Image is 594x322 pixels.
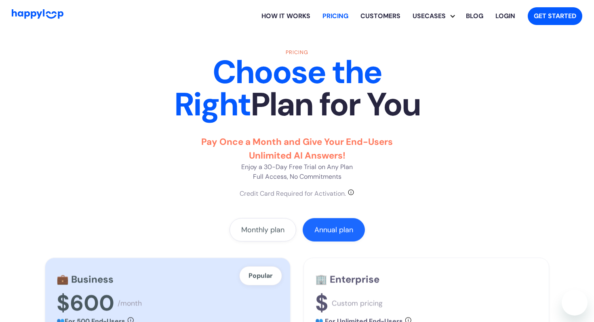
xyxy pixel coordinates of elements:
[460,3,489,29] a: Visit the HappyLoop blog for insights
[528,7,582,25] a: Get started with HappyLoop
[240,189,346,199] div: Credit Card Required for Activation.
[407,11,452,21] div: Usecases
[174,51,382,125] strong: Choose the Right
[57,273,114,285] strong: 💼 Business
[118,299,142,308] div: /month
[354,3,407,29] a: Learn how HappyLoop works
[562,290,588,316] iframe: Button to launch messaging window
[57,290,114,317] div: $600
[186,135,408,182] p: Enjoy a 30-Day Free Trial on Any Plan Full Access, No Commitments
[156,48,438,56] div: Pricing
[12,9,63,23] a: Go to Home Page
[315,273,379,285] strong: 🏢 Enterprise
[316,3,354,29] a: View HappyLoop pricing plans
[239,266,282,285] div: Popular
[413,3,460,29] div: Usecases
[407,3,460,29] div: Explore HappyLoop use cases
[12,9,63,19] img: HappyLoop Logo
[241,226,284,234] div: Monthly plan
[332,299,383,308] div: Custom pricing
[201,136,393,161] strong: Pay Once a Month and Give Your End-Users Unlimited AI Answers!
[251,84,420,125] strong: Plan for You
[489,3,521,29] a: Log in to your HappyLoop account
[314,226,353,234] div: Annual plan
[315,290,329,317] div: $
[255,3,316,29] a: Learn how HappyLoop works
